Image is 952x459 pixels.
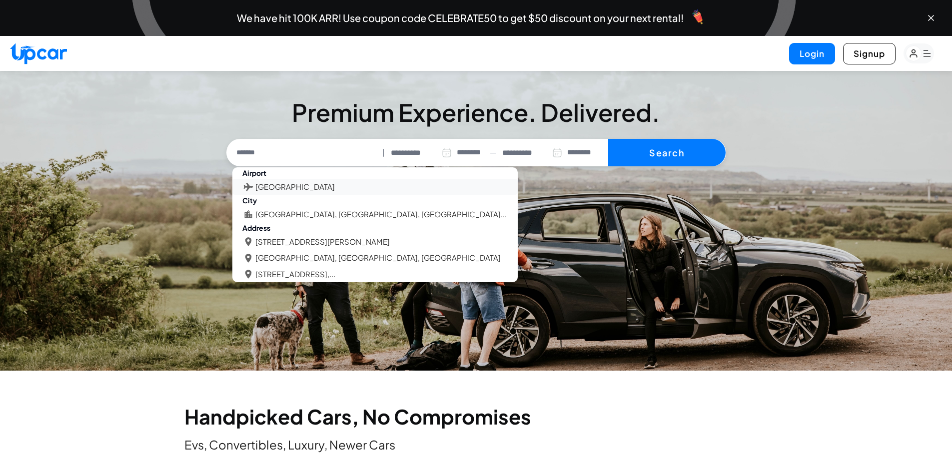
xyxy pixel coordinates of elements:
span: | [382,147,385,158]
h3: Premium Experience. Delivered. [226,98,726,127]
img: Upcar Logo [10,43,67,64]
button: Search [608,139,726,167]
button: Login [789,43,835,64]
h2: Handpicked Cars, No Compromises [184,407,768,427]
button: Signup [843,43,896,64]
button: Close banner [926,13,936,23]
p: Evs, Convertibles, Luxury, Newer Cars [184,437,768,453]
span: Address [232,221,280,235]
li: [GEOGRAPHIC_DATA] [255,181,335,193]
li: [GEOGRAPHIC_DATA], [GEOGRAPHIC_DATA], [GEOGRAPHIC_DATA] [255,252,501,264]
span: City [232,193,267,207]
li: [GEOGRAPHIC_DATA], [GEOGRAPHIC_DATA], [GEOGRAPHIC_DATA]... [255,209,507,220]
span: — [490,147,496,158]
li: [STREET_ADDRESS][PERSON_NAME] [255,236,390,248]
span: Airport [232,166,276,180]
span: We have hit 100K ARR! Use coupon code CELEBRATE50 to get $50 discount on your next rental! [237,13,684,23]
li: [STREET_ADDRESS],... [255,269,335,280]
